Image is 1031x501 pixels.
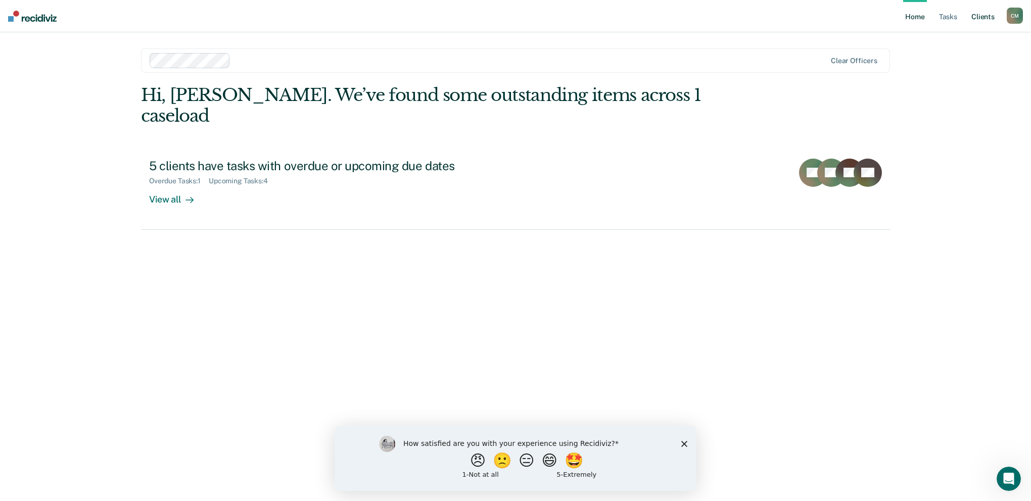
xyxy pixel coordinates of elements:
[149,177,209,185] div: Overdue Tasks : 1
[1007,8,1023,24] div: C M
[149,159,504,173] div: 5 clients have tasks with overdue or upcoming due dates
[8,11,57,22] img: Recidiviz
[209,177,276,185] div: Upcoming Tasks : 4
[141,85,740,126] div: Hi, [PERSON_NAME]. We’ve found some outstanding items across 1 caseload
[335,426,696,491] iframe: Survey by Kim from Recidiviz
[831,57,877,65] div: Clear officers
[1007,8,1023,24] button: CM
[149,185,206,205] div: View all
[141,151,890,230] a: 5 clients have tasks with overdue or upcoming due datesOverdue Tasks:1Upcoming Tasks:4View all
[997,467,1021,491] iframe: Intercom live chat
